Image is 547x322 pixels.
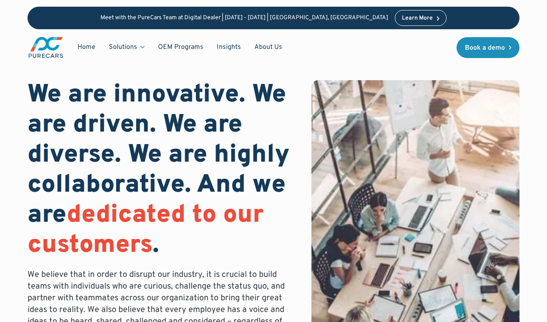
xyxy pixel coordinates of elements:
[28,80,298,261] h1: We are innovative. We are driven. We are diverse. We are highly collaborative. And we are .
[100,15,388,22] p: Meet with the PureCars Team at Digital Dealer | [DATE] - [DATE] | [GEOGRAPHIC_DATA], [GEOGRAPHIC_...
[210,39,248,55] a: Insights
[151,39,210,55] a: OEM Programs
[248,39,289,55] a: About Us
[28,200,263,261] span: dedicated to our customers
[28,36,64,59] a: main
[109,43,137,52] div: Solutions
[395,10,447,26] a: Learn More
[465,45,505,51] div: Book a demo
[402,15,433,21] div: Learn More
[102,39,151,55] div: Solutions
[71,39,102,55] a: Home
[28,36,64,59] img: purecars logo
[457,37,520,58] a: Book a demo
